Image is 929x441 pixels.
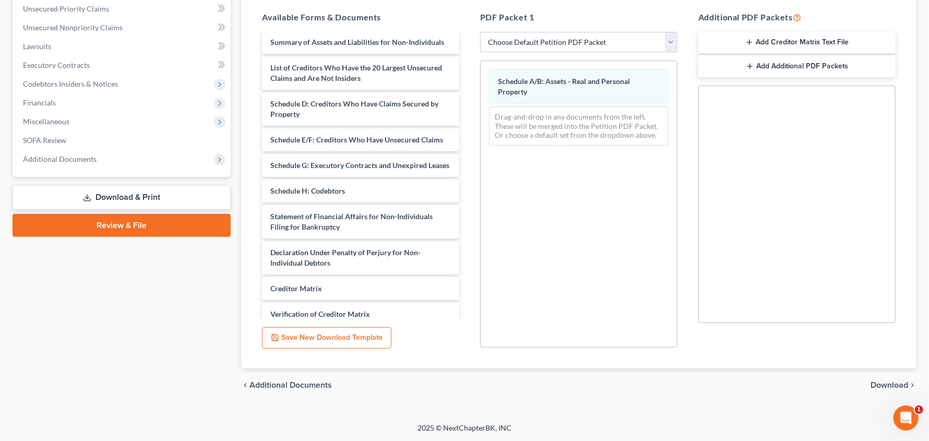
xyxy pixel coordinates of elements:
[23,4,109,13] span: Unsecured Priority Claims
[698,32,896,54] button: Add Creditor Matrix Text File
[23,42,51,51] span: Lawsuits
[23,98,56,107] span: Financials
[249,381,332,389] span: Additional Documents
[241,381,249,389] i: chevron_left
[270,186,345,195] span: Schedule H: Codebtors
[15,56,231,75] a: Executory Contracts
[270,309,370,318] span: Verification of Creditor Matrix
[15,18,231,37] a: Unsecured Nonpriority Claims
[270,135,443,144] span: Schedule E/F: Creditors Who Have Unsecured Claims
[270,248,421,267] span: Declaration Under Penalty of Perjury for Non-Individual Debtors
[908,381,916,389] i: chevron_right
[270,38,444,46] span: Summary of Assets and Liabilities for Non-Individuals
[270,284,322,293] span: Creditor Matrix
[23,79,118,88] span: Codebtors Insiders & Notices
[23,61,90,69] span: Executory Contracts
[871,381,908,389] span: Download
[15,37,231,56] a: Lawsuits
[262,11,459,23] h5: Available Forms & Documents
[915,406,923,414] span: 1
[241,381,332,389] a: chevron_left Additional Documents
[13,185,231,210] a: Download & Print
[270,212,433,231] span: Statement of Financial Affairs for Non-Individuals Filing for Bankruptcy
[698,11,896,23] h5: Additional PDF Packets
[23,154,97,163] span: Additional Documents
[15,131,231,150] a: SOFA Review
[871,381,916,389] button: Download chevron_right
[698,55,896,77] button: Add Additional PDF Packets
[489,106,669,146] div: Drag-and-drop in any documents from the left. These will be merged into the Petition PDF Packet. ...
[894,406,919,431] iframe: Intercom live chat
[270,161,449,170] span: Schedule G: Executory Contracts and Unexpired Leases
[480,11,677,23] h5: PDF Packet 1
[270,63,442,82] span: List of Creditors Who Have the 20 Largest Unsecured Claims and Are Not Insiders
[13,214,231,237] a: Review & File
[23,136,66,145] span: SOFA Review
[262,327,391,349] button: Save New Download Template
[23,23,123,32] span: Unsecured Nonpriority Claims
[270,99,438,118] span: Schedule D: Creditors Who Have Claims Secured by Property
[498,77,630,96] span: Schedule A/B: Assets - Real and Personal Property
[23,117,69,126] span: Miscellaneous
